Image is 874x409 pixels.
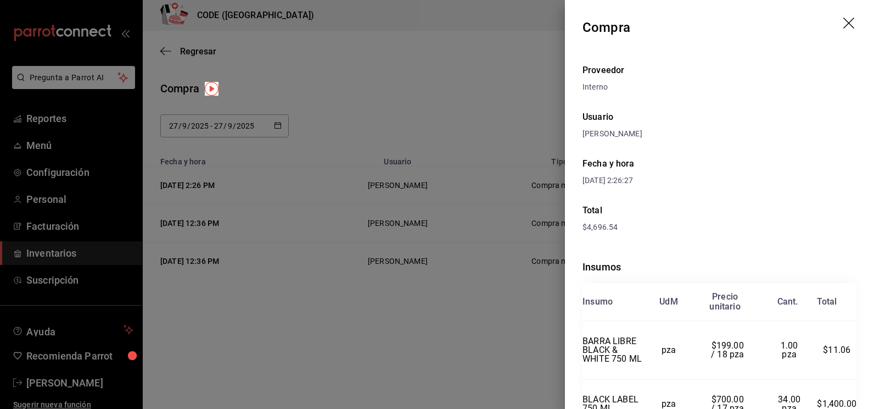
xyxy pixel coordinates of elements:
td: pza [644,321,694,380]
div: Usuario [582,110,856,124]
div: Total [582,204,856,217]
span: 1.00 pza [781,340,800,360]
div: Fecha y hora [582,157,720,170]
span: $11.06 [823,345,850,355]
div: Insumos [582,259,856,274]
span: $1,400.00 [817,399,856,409]
div: Proveedor [582,64,856,77]
span: $199.00 / 18 pza [711,340,746,360]
div: Compra [582,18,630,37]
div: Interno [582,81,856,93]
span: $4,696.54 [582,223,618,231]
div: [DATE] 2:26:27 [582,175,720,186]
div: UdM [659,297,678,307]
div: Insumo [582,297,613,307]
div: Precio unitario [709,292,740,312]
div: Total [817,297,837,307]
div: [PERSON_NAME] [582,128,856,140]
div: Cant. [777,297,798,307]
td: BARRA LIBRE BLACK & WHITE 750 ML [582,321,644,380]
button: drag [843,18,856,31]
img: Tooltip marker [205,82,218,96]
